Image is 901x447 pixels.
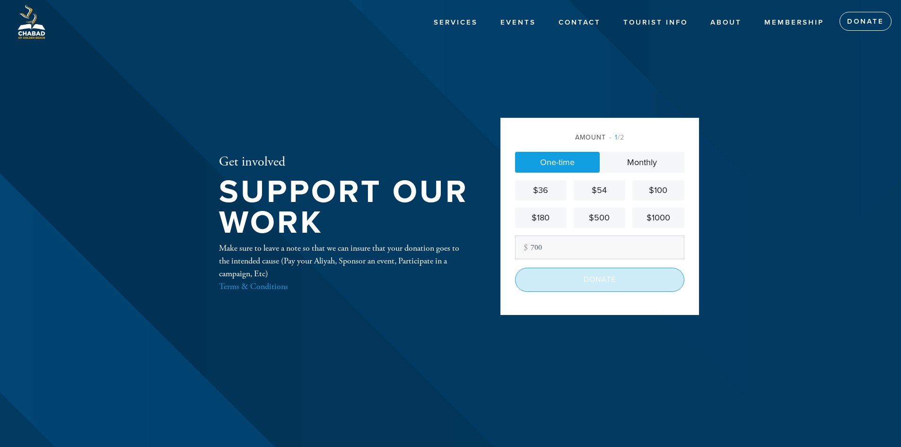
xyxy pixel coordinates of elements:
[515,268,684,291] input: Donate
[515,152,600,173] a: One-time
[632,180,684,201] a: $100
[574,180,625,201] a: $54
[219,281,288,292] a: Terms & Conditions
[615,133,618,141] span: 1
[493,14,543,32] a: Events
[219,154,470,170] h2: Get involved
[519,184,563,197] div: $36
[636,211,680,224] div: $1000
[515,132,684,142] div: Amount
[551,14,608,32] a: Contact
[219,177,470,238] h1: Support our work
[515,180,567,201] a: $36
[632,208,684,228] a: $1000
[577,184,621,197] div: $54
[427,14,485,32] a: Services
[574,208,625,228] a: $500
[616,14,695,32] a: Tourist Info
[14,5,48,39] img: Logo%20GB1.png
[609,133,624,141] span: /2
[515,208,567,228] a: $180
[600,152,684,173] a: Monthly
[577,211,621,224] div: $500
[515,236,684,259] input: Other amount
[219,242,470,293] div: Make sure to leave a note so that we can insure that your donation goes to the intended cause (Pa...
[519,211,563,224] div: $180
[840,12,892,31] a: Donate
[757,14,831,32] a: Membership
[703,14,749,32] a: About
[636,184,680,197] div: $100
